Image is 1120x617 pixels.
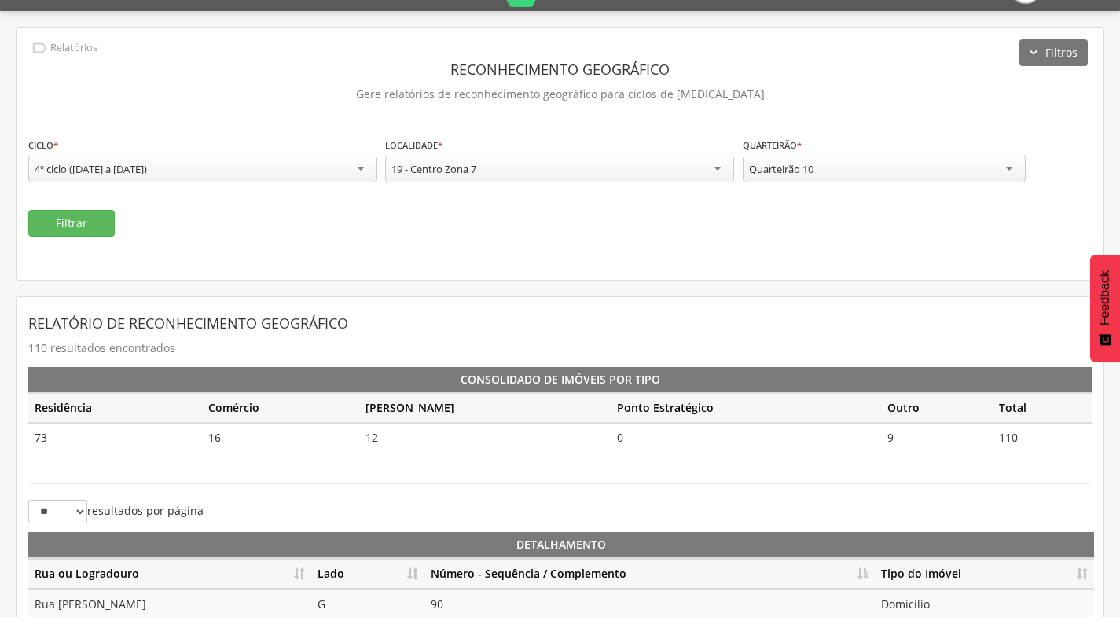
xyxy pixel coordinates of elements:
select: resultados por página [28,500,87,523]
th: Rua ou Logradouro: Ordenar colunas de forma ascendente [28,559,311,589]
td: 12 [359,423,611,452]
th: Outro [881,393,992,423]
th: Tipo do Imóvel: Ordenar colunas de forma ascendente [875,559,1094,589]
td: 0 [611,423,881,452]
label: Quarteirão [743,139,802,152]
th: Consolidado de Imóveis por Tipo [28,367,1092,393]
button: Feedback - Mostrar pesquisa [1090,255,1120,362]
th: Detalhamento [28,532,1094,559]
td: 9 [881,423,992,452]
button: Filtrar [28,210,115,237]
i:  [31,39,48,57]
th: Residência [28,393,202,423]
th: Comércio [202,393,360,423]
label: resultados por página [28,500,204,523]
label: Ciclo [28,139,58,152]
p: 110 resultados encontrados [28,337,1092,359]
th: Número - Sequência / Complemento: Ordenar colunas de forma descendente [424,559,875,589]
td: 16 [202,423,360,452]
header: Relatório de Reconhecimento Geográfico [28,309,1092,337]
th: Ponto Estratégico [611,393,881,423]
div: Quarteirão 10 [749,162,813,176]
div: 19 - Centro Zona 7 [391,162,476,176]
label: Localidade [385,139,442,152]
th: [PERSON_NAME] [359,393,611,423]
p: Gere relatórios de reconhecimento geográfico para ciclos de [MEDICAL_DATA] [28,83,1092,105]
div: 4º ciclo ([DATE] a [DATE]) [35,162,147,176]
td: 73 [28,423,202,452]
td: 110 [993,423,1092,452]
span: Feedback [1098,270,1112,325]
button: Filtros [1019,39,1088,66]
th: Total [993,393,1092,423]
header: Reconhecimento Geográfico [28,55,1092,83]
th: Lado: Ordenar colunas de forma ascendente [311,559,424,589]
p: Relatórios [50,42,97,54]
